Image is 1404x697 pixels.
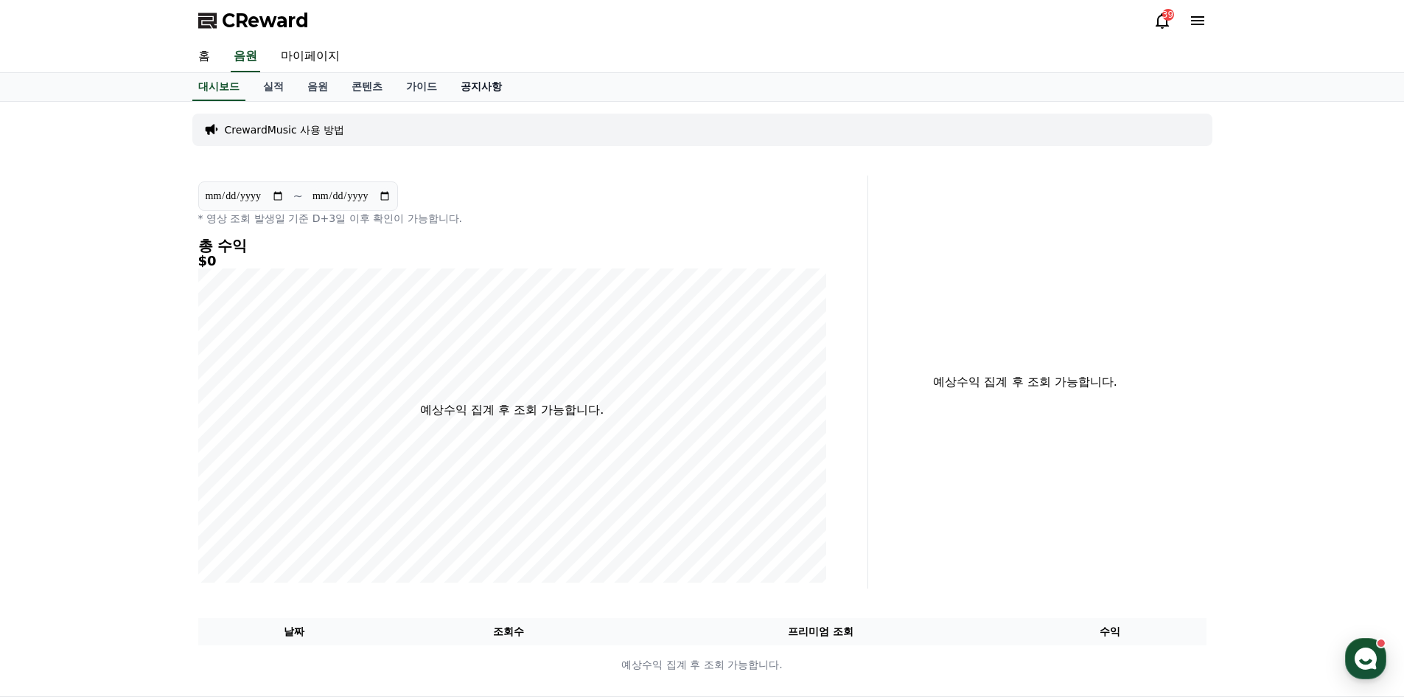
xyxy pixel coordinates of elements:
[198,237,826,254] h4: 총 수익
[198,9,309,32] a: CReward
[222,9,309,32] span: CReward
[1153,12,1171,30] a: 39
[293,187,303,205] p: ~
[198,254,826,268] h5: $0
[449,73,514,101] a: 공지사항
[4,468,97,504] a: 홈
[340,73,394,101] a: 콘텐츠
[394,73,449,101] a: 가이드
[269,41,352,72] a: 마이페이지
[390,618,626,645] th: 조회수
[186,41,222,72] a: 홈
[1162,9,1174,21] div: 39
[420,401,604,419] p: 예상수익 집계 후 조회 가능합니다.
[199,657,1206,673] p: 예상수익 집계 후 조회 가능합니다.
[198,211,826,226] p: * 영상 조회 발생일 기준 D+3일 이후 확인이 가능합니다.
[627,618,1014,645] th: 프리미엄 조회
[135,490,153,502] span: 대화
[228,490,245,502] span: 설정
[880,373,1171,391] p: 예상수익 집계 후 조회 가능합니다.
[190,468,283,504] a: 설정
[97,468,190,504] a: 대화
[1014,618,1206,645] th: 수익
[192,73,245,101] a: 대시보드
[225,122,345,137] a: CrewardMusic 사용 방법
[296,73,340,101] a: 음원
[46,490,55,502] span: 홈
[251,73,296,101] a: 실적
[231,41,260,72] a: 음원
[198,618,391,645] th: 날짜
